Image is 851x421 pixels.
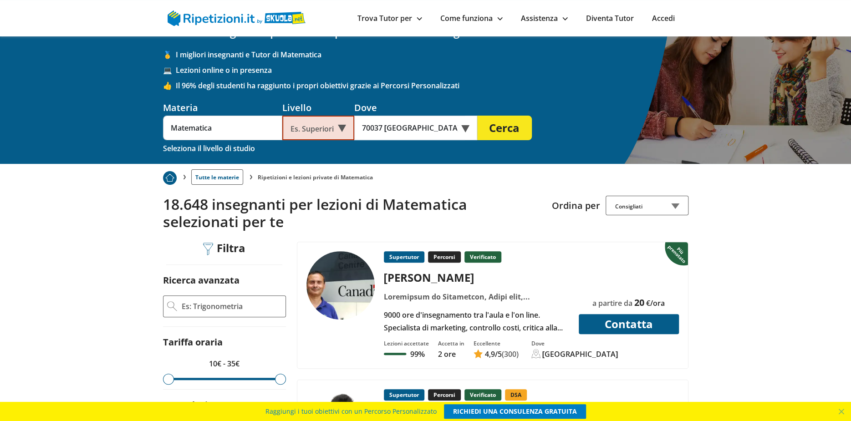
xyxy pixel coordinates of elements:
[665,241,690,266] img: Piu prenotato
[163,357,286,370] p: 10€ - 35€
[438,349,464,359] p: 2 ore
[652,13,675,23] a: Accedi
[191,169,243,185] a: Tutte le materie
[163,50,176,60] span: 🥇
[282,116,354,140] div: Es. Superiori
[384,389,424,401] p: Supertutor
[438,340,464,347] div: Accetta in
[485,349,495,359] span: 4,9
[163,142,255,155] div: Seleziona il livello di studio
[586,13,634,23] a: Diventa Tutor
[474,340,519,347] div: Eccellente
[176,81,688,91] span: Il 96% degli studenti ha raggiunto i propri obiettivi grazie ai Percorsi Personalizzati
[168,10,306,26] img: logo Skuola.net | Ripetizioni.it
[181,299,282,313] input: Es: Trigonometria
[176,65,688,75] span: Lezioni online o in presenza
[163,164,688,185] nav: breadcrumb d-none d-tablet-block
[176,50,688,60] span: I migliori insegnanti e Tutor di Matematica
[168,12,306,22] a: logo Skuola.net | Ripetizioni.it
[634,296,644,309] span: 20
[163,25,688,39] h2: Prenota insegnanti qualificati in presenza o online e migliora i tuoi voti
[410,349,425,359] p: 99%
[464,389,501,401] p: Verificato
[579,314,679,334] button: Contatta
[477,116,532,140] button: Cerca
[200,242,249,256] div: Filtra
[357,13,422,23] a: Trova Tutor per
[646,298,665,308] span: €/ora
[474,349,519,359] a: 4,9/5(300)
[440,13,503,23] a: Come funziona
[521,13,568,23] a: Assistenza
[163,81,176,91] span: 👍
[428,251,461,263] p: Percorsi
[531,340,618,347] div: Dove
[552,199,600,212] label: Ordina per
[464,251,501,263] p: Verificato
[163,196,545,231] h2: 18.648 insegnanti per lezioni di Matematica selezionati per te
[163,101,282,114] div: Materia
[384,251,424,263] p: Supertutor
[163,65,176,75] span: 💻
[265,404,437,419] span: Raggiungi i tuoi obiettivi con un Percorso Personalizzato
[380,270,573,285] div: [PERSON_NAME]
[163,274,240,286] label: Ricerca avanzata
[502,349,519,359] span: (300)
[505,389,527,401] p: DSA
[380,309,573,334] div: 9000 ore d'insegnamento tra l'aula e l'on line. Specialista di marketing, controllo costi, critic...
[354,116,465,140] input: Es. Indirizzo o CAP
[384,340,429,347] div: Lezioni accettate
[444,404,586,419] a: RICHIEDI UNA CONSULENZA GRATUITA
[306,251,375,320] img: tutor a Milano - Giovanni
[203,243,213,255] img: Filtra filtri mobile
[167,301,177,311] img: Ricerca Avanzata
[606,196,688,215] div: Consigliati
[163,171,177,185] img: Piu prenotato
[163,116,282,140] input: Es. Matematica
[542,349,618,359] div: [GEOGRAPHIC_DATA]
[485,349,502,359] span: /5
[592,298,632,308] span: a partire da
[380,290,573,303] div: Loremipsum do Sitametcon, Adipi elit, Seddoeiusmo t incididu, Utlaboree do magnaali, Enimadm, Ven...
[163,399,224,411] label: Luogo lezione
[354,101,477,114] div: Dove
[258,173,373,181] li: Ripetizioni e lezioni private di Matematica
[163,336,223,348] label: Tariffa oraria
[428,389,461,401] p: Percorsi
[282,101,354,114] div: Livello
